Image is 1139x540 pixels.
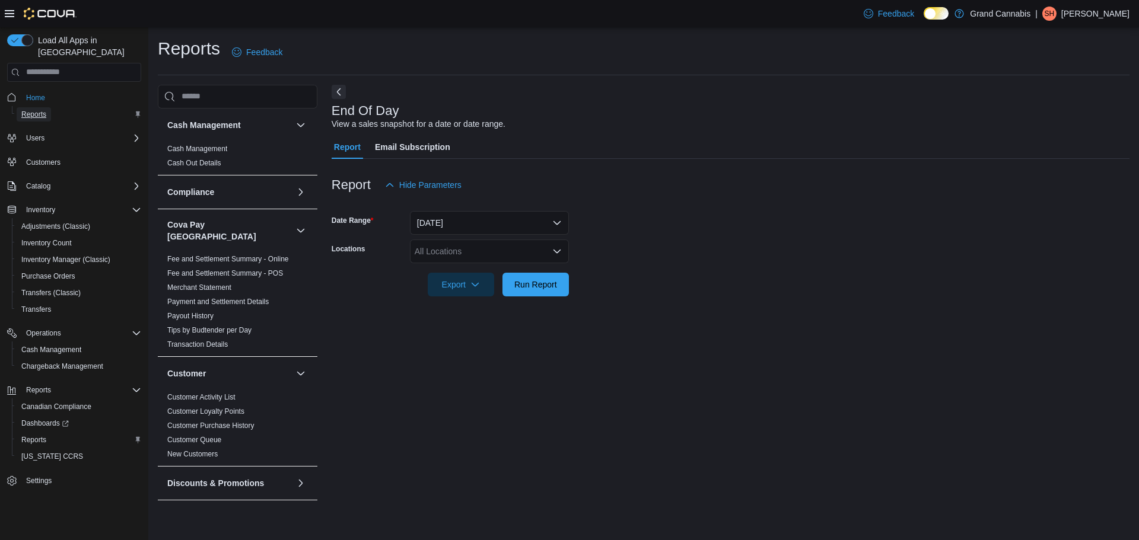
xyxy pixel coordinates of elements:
span: Home [21,90,141,105]
button: Reports [12,106,146,123]
a: Adjustments (Classic) [17,219,95,234]
a: Transfers [17,302,56,317]
a: Customer Activity List [167,393,236,401]
span: Chargeback Management [17,359,141,373]
label: Date Range [332,216,374,225]
span: New Customers [167,449,218,459]
span: Reports [26,385,51,395]
span: Home [26,93,45,103]
a: Customer Queue [167,436,221,444]
span: Reports [21,435,46,445]
span: Cash Management [17,343,141,357]
a: Payout History [167,312,214,320]
button: Inventory Manager (Classic) [12,251,146,268]
button: Discounts & Promotions [167,477,291,489]
span: Inventory [21,203,141,217]
span: Users [26,133,44,143]
span: Run Report [514,279,557,290]
a: Feedback [859,2,919,25]
a: [US_STATE] CCRS [17,449,88,464]
button: Adjustments (Classic) [12,218,146,235]
a: Customer Purchase History [167,421,254,430]
span: Operations [26,328,61,338]
a: Reports [17,107,51,122]
button: Transfers (Classic) [12,285,146,301]
span: Payout History [167,311,214,321]
a: Payment and Settlement Details [167,298,269,306]
button: Run Report [502,273,569,296]
button: Cash Management [12,341,146,358]
span: Users [21,131,141,145]
a: Reports [17,433,51,447]
span: Reports [21,383,141,397]
button: Cova Pay [GEOGRAPHIC_DATA] [294,223,308,238]
input: Dark Mode [924,7,949,20]
button: Hide Parameters [380,173,466,197]
a: Home [21,91,50,105]
button: Inventory [21,203,60,217]
span: Adjustments (Classic) [17,219,141,234]
span: Customer Queue [167,435,221,445]
a: Tips by Budtender per Day [167,326,252,334]
a: Feedback [227,40,287,64]
span: Customers [21,155,141,170]
button: Discounts & Promotions [294,476,308,490]
div: View a sales snapshot for a date or date range. [332,118,505,130]
button: Next [332,85,346,99]
span: Catalog [21,179,141,193]
button: Cova Pay [GEOGRAPHIC_DATA] [167,219,291,242]
span: Inventory Count [17,236,141,250]
button: Home [2,89,146,106]
button: Operations [21,326,66,340]
span: Payment and Settlement Details [167,297,269,306]
a: Cash Management [167,145,227,153]
h3: End Of Day [332,104,399,118]
button: Settings [2,472,146,489]
span: Cash Management [21,345,81,354]
button: Cash Management [294,118,308,132]
label: Locations [332,244,365,254]
a: Customers [21,155,65,170]
span: Reports [17,107,141,122]
span: Cash Management [167,144,227,154]
span: Chargeback Management [21,362,103,371]
span: Inventory Manager (Classic) [17,253,141,267]
h3: Discounts & Promotions [167,477,264,489]
span: Load All Apps in [GEOGRAPHIC_DATA] [33,34,141,58]
button: [US_STATE] CCRS [12,448,146,465]
a: Fee and Settlement Summary - POS [167,269,283,277]
span: Dashboards [21,418,69,428]
div: Cash Management [158,142,317,175]
span: Inventory Count [21,238,72,248]
button: Users [2,130,146,146]
a: Transfers (Classic) [17,286,85,300]
h3: Report [332,178,371,192]
span: Purchase Orders [17,269,141,283]
span: Purchase Orders [21,271,75,281]
a: Customer Loyalty Points [167,407,244,416]
button: Users [21,131,49,145]
button: Chargeback Management [12,358,146,375]
a: Transaction Details [167,340,228,349]
div: Customer [158,390,317,466]
button: Operations [2,325,146,341]
span: Customer Activity List [167,392,236,402]
a: Dashboards [17,416,74,430]
span: Dashboards [17,416,141,430]
div: Cova Pay [GEOGRAPHIC_DATA] [158,252,317,356]
span: Merchant Statement [167,283,231,292]
button: Inventory [2,202,146,218]
span: Feedback [246,46,282,58]
button: Purchase Orders [12,268,146,285]
span: Hide Parameters [399,179,462,191]
span: Inventory Manager (Classic) [21,255,110,264]
h3: Cash Management [167,119,241,131]
span: SH [1045,7,1055,21]
span: Settings [26,476,52,485]
button: Export [428,273,494,296]
p: | [1035,7,1038,21]
span: [US_STATE] CCRS [21,452,83,461]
